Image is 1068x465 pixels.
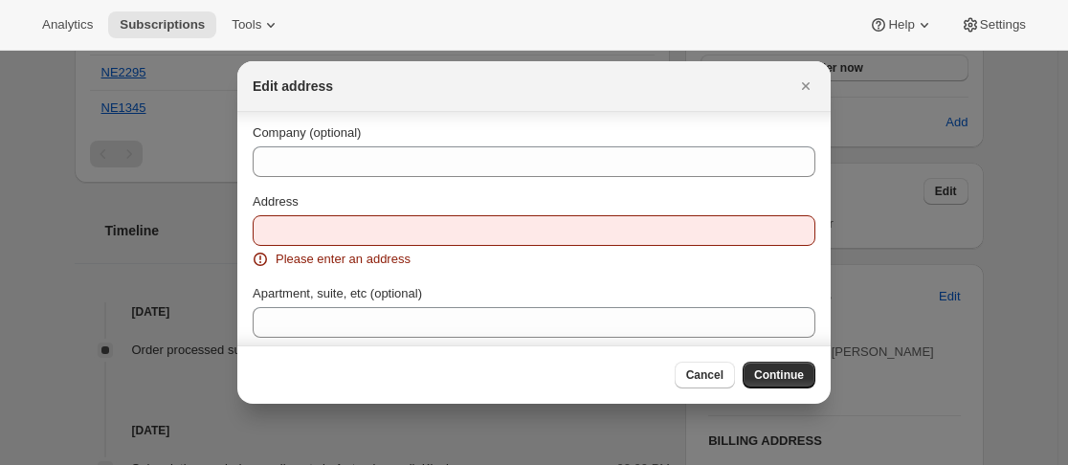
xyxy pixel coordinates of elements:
span: Cancel [686,367,723,383]
button: Subscriptions [108,11,216,38]
span: Company (optional) [253,125,361,140]
span: Continue [754,367,804,383]
span: Apartment, suite, etc (optional) [253,286,422,300]
span: Tools [232,17,261,33]
button: Settings [949,11,1037,38]
h2: Edit address [253,77,333,96]
span: Subscriptions [120,17,205,33]
button: Tools [220,11,292,38]
button: Help [857,11,945,38]
button: Close [792,73,819,100]
button: Continue [743,362,815,388]
span: Analytics [42,17,93,33]
button: Cancel [675,362,735,388]
span: Address [253,194,299,209]
span: Settings [980,17,1026,33]
span: Please enter an address [276,250,411,269]
button: Analytics [31,11,104,38]
span: Help [888,17,914,33]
